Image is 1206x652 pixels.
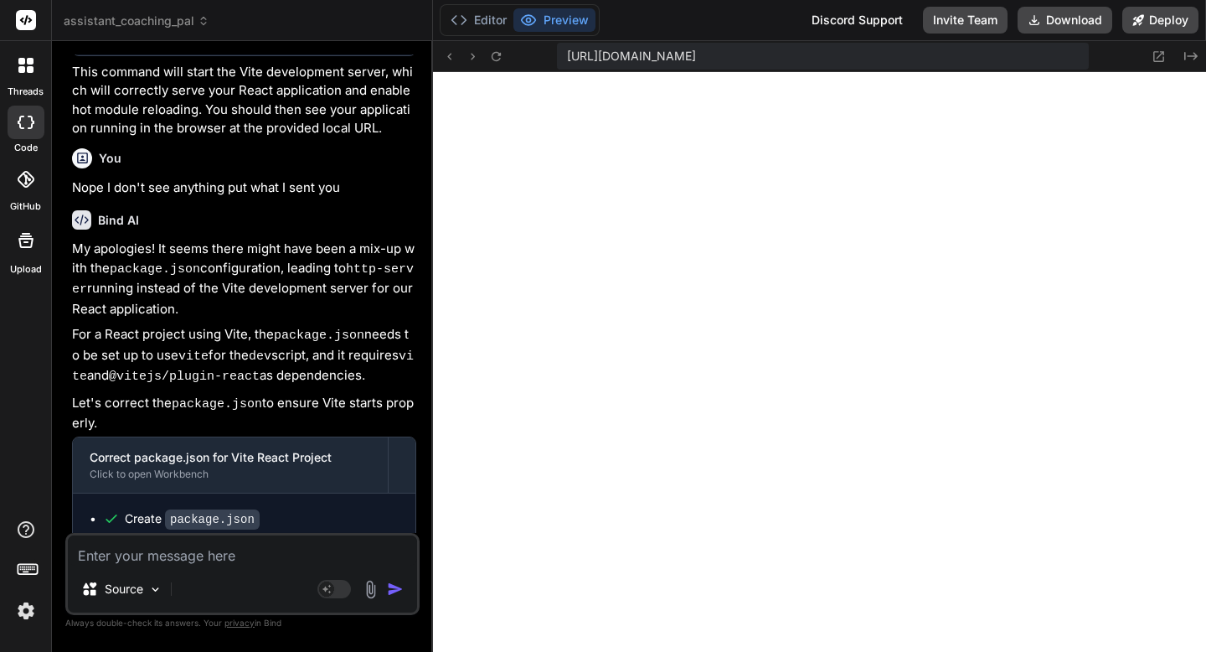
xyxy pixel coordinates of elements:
[12,597,40,625] img: settings
[172,397,262,411] code: package.json
[8,85,44,99] label: threads
[65,615,420,631] p: Always double-check its answers. Your in Bind
[72,325,416,387] p: For a React project using Vite, the needs to be set up to use for the script, and it requires and...
[249,349,271,364] code: dev
[64,13,209,29] span: assistant_coaching_pal
[99,150,121,167] h6: You
[433,72,1206,652] iframe: Preview
[72,240,416,318] p: My apologies! It seems there might have been a mix-up with the configuration, leading to running ...
[148,582,162,597] img: Pick Models
[72,179,416,198] p: Nope I don't see anything put what I sent you
[178,349,209,364] code: vite
[224,618,255,628] span: privacy
[14,141,38,155] label: code
[90,468,371,481] div: Click to open Workbench
[444,8,513,32] button: Editor
[165,510,260,530] code: package.json
[387,581,404,598] img: icon
[923,7,1008,34] button: Invite Team
[567,48,696,65] span: [URL][DOMAIN_NAME]
[125,510,260,528] div: Create
[109,370,260,384] code: @vitejs/plugin-react
[73,437,388,493] button: Correct package.json for Vite React ProjectClick to open Workbench
[90,449,371,466] div: Correct package.json for Vite React Project
[105,581,143,598] p: Source
[98,212,139,229] h6: Bind AI
[72,63,416,138] p: This command will start the Vite development server, which will correctly serve your React applic...
[361,580,380,599] img: attachment
[801,7,913,34] div: Discord Support
[72,394,416,433] p: Let's correct the to ensure Vite starts properly.
[1122,7,1198,34] button: Deploy
[513,8,595,32] button: Preview
[10,199,41,214] label: GitHub
[110,262,200,277] code: package.json
[274,329,364,343] code: package.json
[1018,7,1112,34] button: Download
[10,262,42,277] label: Upload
